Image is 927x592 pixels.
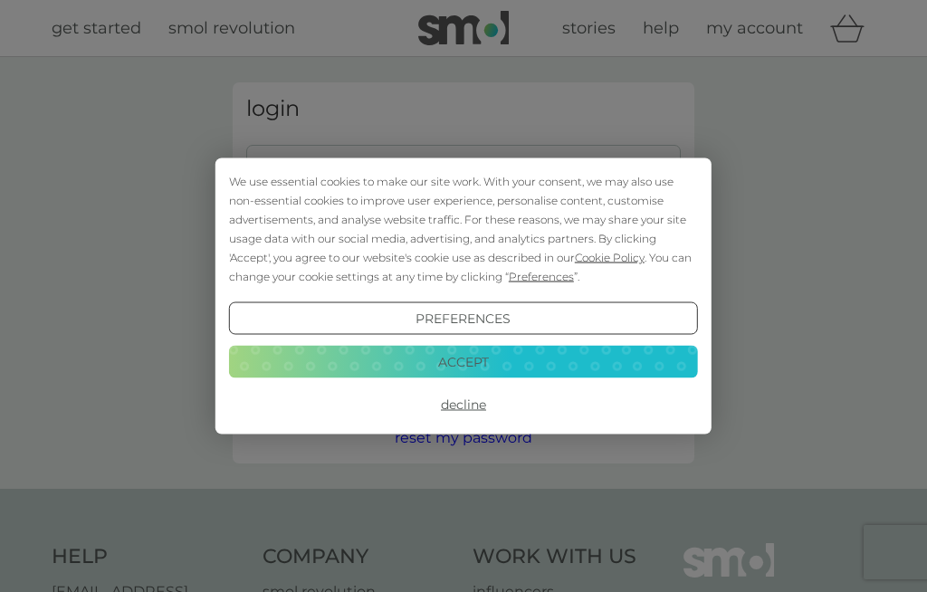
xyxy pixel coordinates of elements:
button: Preferences [229,302,698,335]
span: Preferences [509,270,574,283]
button: Decline [229,388,698,421]
div: Cookie Consent Prompt [215,158,712,434]
span: Cookie Policy [575,251,645,264]
div: We use essential cookies to make our site work. With your consent, we may also use non-essential ... [229,172,698,286]
button: Accept [229,345,698,377]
